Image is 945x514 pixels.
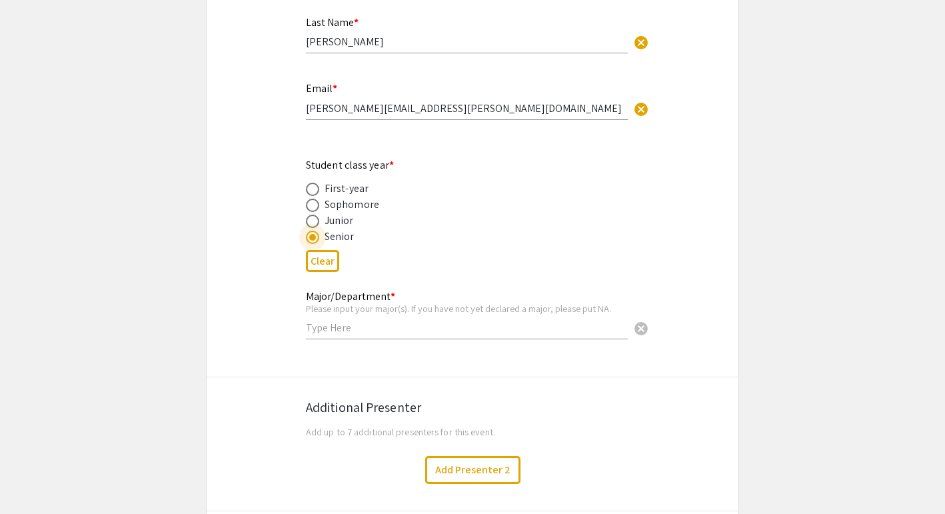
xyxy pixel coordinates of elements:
[306,321,628,335] input: Type Here
[306,35,628,49] input: Type Here
[628,315,654,341] button: Clear
[306,15,359,29] mat-label: Last Name
[325,181,369,197] div: First-year
[306,397,639,417] div: Additional Presenter
[306,250,339,272] button: Clear
[325,197,379,213] div: Sophomore
[633,321,649,337] span: cancel
[10,454,57,504] iframe: Chat
[306,303,628,315] div: Please input your major(s). If you have not yet declared a major, please put NA.
[633,101,649,117] span: cancel
[325,229,355,245] div: Senior
[306,425,495,438] span: Add up to 7 additional presenters for this event.
[306,289,395,303] mat-label: Major/Department
[306,81,337,95] mat-label: Email
[425,456,520,484] button: Add Presenter 2
[633,35,649,51] span: cancel
[628,95,654,122] button: Clear
[306,158,394,172] mat-label: Student class year
[325,213,354,229] div: Junior
[306,101,628,115] input: Type Here
[628,29,654,55] button: Clear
